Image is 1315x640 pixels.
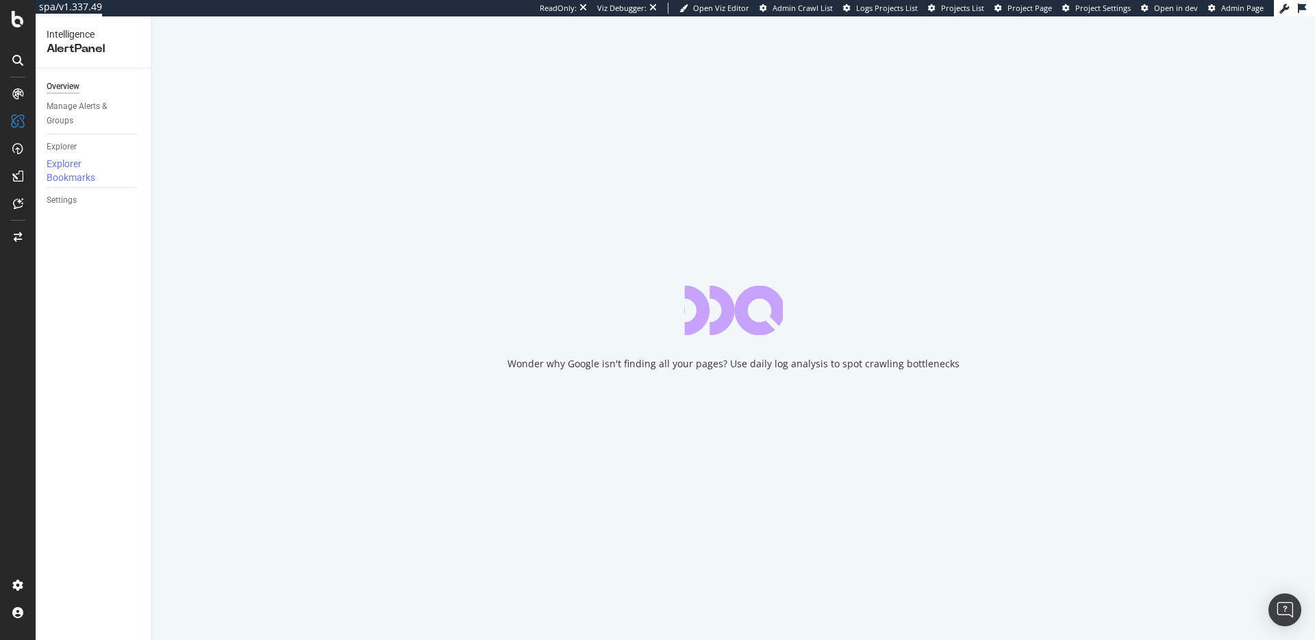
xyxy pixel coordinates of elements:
[693,3,749,13] span: Open Viz Editor
[597,3,647,14] div: Viz Debugger:
[47,157,129,184] div: Explorer Bookmarks
[941,3,984,13] span: Projects List
[856,3,918,13] span: Logs Projects List
[684,286,783,335] div: animation
[1208,3,1264,14] a: Admin Page
[47,99,129,128] div: Manage Alerts & Groups
[1062,3,1131,14] a: Project Settings
[1221,3,1264,13] span: Admin Page
[47,99,142,128] a: Manage Alerts & Groups
[843,3,918,14] a: Logs Projects List
[540,3,577,14] div: ReadOnly:
[1141,3,1198,14] a: Open in dev
[1268,593,1301,626] div: Open Intercom Messenger
[47,193,142,208] a: Settings
[47,27,140,41] div: Intelligence
[47,79,142,94] a: Overview
[47,140,142,154] a: Explorer
[679,3,749,14] a: Open Viz Editor
[1007,3,1052,13] span: Project Page
[47,140,77,154] div: Explorer
[773,3,833,13] span: Admin Crawl List
[47,41,140,57] div: AlertPanel
[760,3,833,14] a: Admin Crawl List
[47,193,77,208] div: Settings
[47,79,79,94] div: Overview
[1154,3,1198,13] span: Open in dev
[928,3,984,14] a: Projects List
[1075,3,1131,13] span: Project Settings
[47,157,142,184] a: Explorer Bookmarks
[994,3,1052,14] a: Project Page
[508,357,960,371] div: Wonder why Google isn't finding all your pages? Use daily log analysis to spot crawling bottlenecks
